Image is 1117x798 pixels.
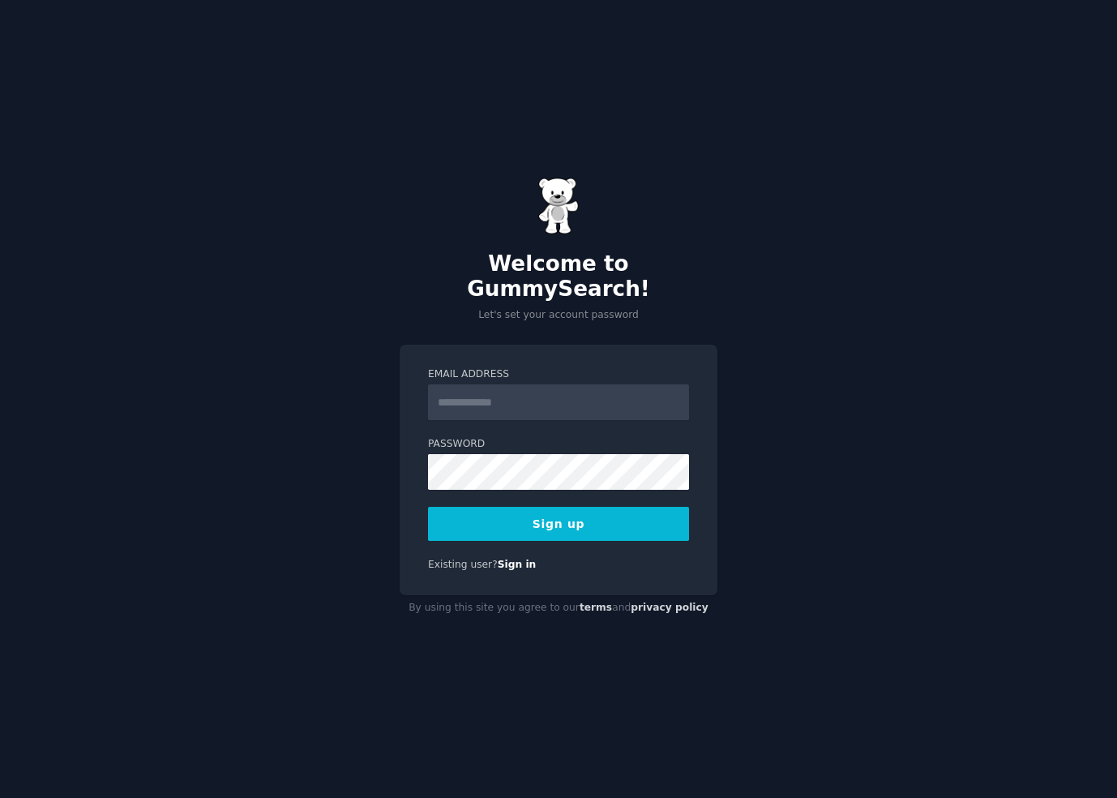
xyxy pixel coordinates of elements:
a: Sign in [498,559,537,570]
button: Sign up [428,507,689,541]
a: privacy policy [631,602,708,613]
img: Gummy Bear [538,178,579,234]
span: Existing user? [428,559,498,570]
label: Email Address [428,367,689,382]
div: By using this site you agree to our and [400,595,717,621]
label: Password [428,437,689,452]
p: Let's set your account password [400,308,717,323]
a: terms [580,602,612,613]
h2: Welcome to GummySearch! [400,251,717,302]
